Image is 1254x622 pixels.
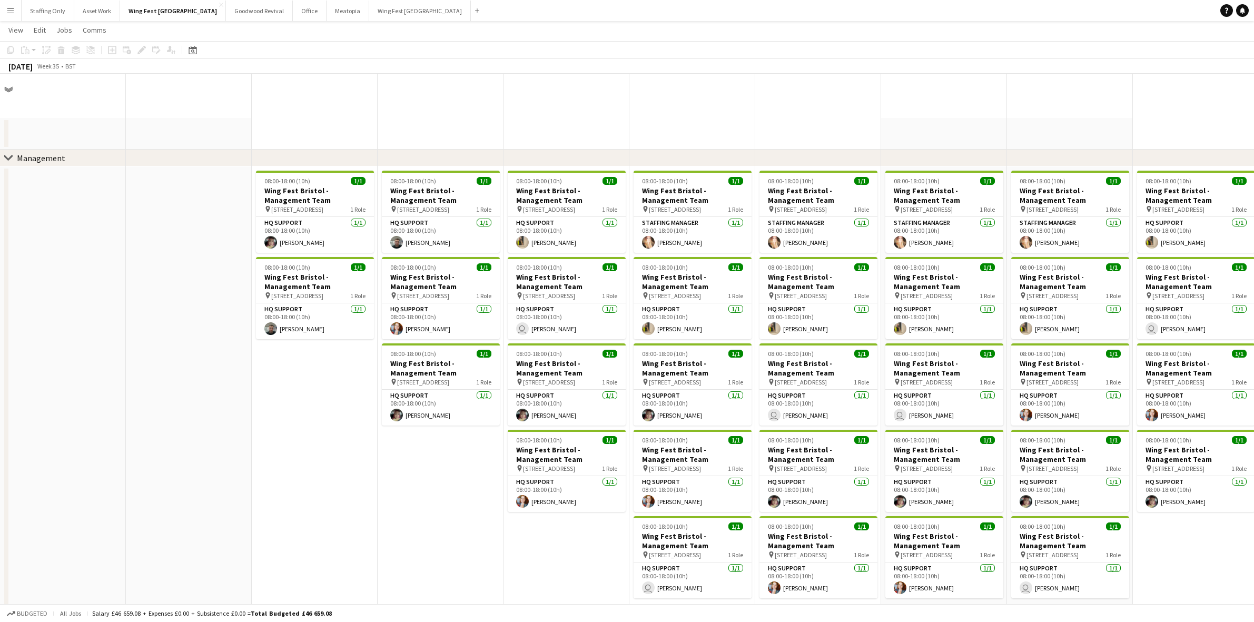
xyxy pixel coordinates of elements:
span: [STREET_ADDRESS] [523,205,575,213]
span: [STREET_ADDRESS] [1152,465,1204,472]
span: 1/1 [728,522,743,530]
span: Total Budgeted £46 659.08 [251,609,332,617]
app-job-card: 08:00-18:00 (10h)1/1Wing Fest Bristol - Management Team [STREET_ADDRESS]1 RoleHQ Support1/108:00-... [1011,257,1129,339]
app-job-card: 08:00-18:00 (10h)1/1Wing Fest Bristol - Management Team [STREET_ADDRESS]1 RoleHQ Support1/108:00-... [759,430,877,512]
span: 1 Role [1231,205,1247,213]
span: [STREET_ADDRESS] [775,465,827,472]
span: [STREET_ADDRESS] [397,292,449,300]
span: 1 Role [980,292,995,300]
span: 1 Role [980,465,995,472]
h3: Wing Fest Bristol - Management Team [634,359,752,378]
span: 1/1 [1232,436,1247,444]
app-card-role: HQ Support1/108:00-18:00 (10h)[PERSON_NAME] [382,303,500,339]
span: 1 Role [1105,378,1121,386]
span: 1 Role [854,205,869,213]
span: 08:00-18:00 (10h) [642,263,688,271]
app-card-role: HQ Support1/108:00-18:00 (10h) [PERSON_NAME] [1011,562,1129,598]
app-card-role: HQ Support1/108:00-18:00 (10h)[PERSON_NAME] [885,562,1003,598]
span: [STREET_ADDRESS] [649,378,701,386]
button: Staffing Only [22,1,74,21]
app-card-role: HQ Support1/108:00-18:00 (10h)[PERSON_NAME] [1011,390,1129,426]
app-card-role: HQ Support1/108:00-18:00 (10h) [PERSON_NAME] [634,562,752,598]
span: 1/1 [603,177,617,185]
span: [STREET_ADDRESS] [523,292,575,300]
span: 1 Role [1105,292,1121,300]
span: [STREET_ADDRESS] [397,205,449,213]
span: [STREET_ADDRESS] [1026,551,1079,559]
h3: Wing Fest Bristol - Management Team [256,272,374,291]
span: 08:00-18:00 (10h) [1020,263,1065,271]
span: 1 Role [728,205,743,213]
app-card-role: HQ Support1/108:00-18:00 (10h)[PERSON_NAME] [634,390,752,426]
h3: Wing Fest Bristol - Management Team [1011,359,1129,378]
app-card-role: HQ Support1/108:00-18:00 (10h)[PERSON_NAME] [634,303,752,339]
span: [STREET_ADDRESS] [901,551,953,559]
app-job-card: 08:00-18:00 (10h)1/1Wing Fest Bristol - Management Team [STREET_ADDRESS]1 RoleHQ Support1/108:00-... [1011,516,1129,598]
a: Jobs [52,23,76,37]
span: 1 Role [728,551,743,559]
span: 08:00-18:00 (10h) [768,177,814,185]
h3: Wing Fest Bristol - Management Team [759,186,877,205]
button: Wing Fest [GEOGRAPHIC_DATA] [369,1,471,21]
span: [STREET_ADDRESS] [1026,205,1079,213]
div: Salary £46 659.08 + Expenses £0.00 + Subsistence £0.00 = [92,609,332,617]
span: 1 Role [350,292,366,300]
h3: Wing Fest Bristol - Management Team [634,186,752,205]
h3: Wing Fest Bristol - Management Team [885,272,1003,291]
span: 1 Role [728,378,743,386]
span: 1/1 [980,350,995,358]
h3: Wing Fest Bristol - Management Team [382,359,500,378]
app-card-role: HQ Support1/108:00-18:00 (10h)[PERSON_NAME] [1011,303,1129,339]
div: 08:00-18:00 (10h)1/1Wing Fest Bristol - Management Team [STREET_ADDRESS]1 RoleHQ Support1/108:00-... [508,430,626,512]
app-card-role: HQ Support1/108:00-18:00 (10h)[PERSON_NAME] [382,217,500,253]
span: [STREET_ADDRESS] [1152,205,1204,213]
span: 08:00-18:00 (10h) [516,177,562,185]
h3: Wing Fest Bristol - Management Team [634,445,752,464]
span: 1/1 [477,177,491,185]
span: 1/1 [854,263,869,271]
span: 08:00-18:00 (10h) [1146,350,1191,358]
app-card-role: HQ Support1/108:00-18:00 (10h)[PERSON_NAME] [508,476,626,512]
span: 08:00-18:00 (10h) [1020,177,1065,185]
app-card-role: Staffing Manager1/108:00-18:00 (10h)[PERSON_NAME] [885,217,1003,253]
span: 08:00-18:00 (10h) [894,263,940,271]
span: 08:00-18:00 (10h) [894,350,940,358]
span: 1 Role [1231,292,1247,300]
app-job-card: 08:00-18:00 (10h)1/1Wing Fest Bristol - Management Team [STREET_ADDRESS]1 RoleHQ Support1/108:00-... [634,516,752,598]
app-job-card: 08:00-18:00 (10h)1/1Wing Fest Bristol - Management Team [STREET_ADDRESS]1 RoleStaffing Manager1/1... [885,171,1003,253]
span: [STREET_ADDRESS] [775,378,827,386]
a: Comms [78,23,111,37]
h3: Wing Fest Bristol - Management Team [508,186,626,205]
span: 1/1 [1106,436,1121,444]
app-card-role: HQ Support1/108:00-18:00 (10h)[PERSON_NAME] [885,476,1003,512]
span: 1 Role [350,205,366,213]
h3: Wing Fest Bristol - Management Team [885,445,1003,464]
app-job-card: 08:00-18:00 (10h)1/1Wing Fest Bristol - Management Team [STREET_ADDRESS]1 RoleHQ Support1/108:00-... [885,516,1003,598]
span: 1/1 [603,350,617,358]
span: [STREET_ADDRESS] [775,551,827,559]
span: [STREET_ADDRESS] [271,292,323,300]
span: [STREET_ADDRESS] [271,205,323,213]
h3: Wing Fest Bristol - Management Team [508,272,626,291]
app-job-card: 08:00-18:00 (10h)1/1Wing Fest Bristol - Management Team [STREET_ADDRESS]1 RoleStaffing Manager1/1... [1011,171,1129,253]
span: [STREET_ADDRESS] [901,465,953,472]
span: Budgeted [17,610,47,617]
a: View [4,23,27,37]
span: [STREET_ADDRESS] [775,205,827,213]
span: [STREET_ADDRESS] [523,378,575,386]
div: 08:00-18:00 (10h)1/1Wing Fest Bristol - Management Team [STREET_ADDRESS]1 RoleHQ Support1/108:00-... [256,257,374,339]
div: Management [17,153,65,163]
span: [STREET_ADDRESS] [775,292,827,300]
app-job-card: 08:00-18:00 (10h)1/1Wing Fest Bristol - Management Team [STREET_ADDRESS]1 RoleStaffing Manager1/1... [634,171,752,253]
span: 08:00-18:00 (10h) [768,350,814,358]
app-card-role: HQ Support1/108:00-18:00 (10h)[PERSON_NAME] [382,390,500,426]
app-card-role: HQ Support1/108:00-18:00 (10h)[PERSON_NAME] [256,303,374,339]
span: 1/1 [980,263,995,271]
span: 1/1 [1232,350,1247,358]
span: [STREET_ADDRESS] [649,205,701,213]
span: 1/1 [1106,263,1121,271]
span: 08:00-18:00 (10h) [894,436,940,444]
